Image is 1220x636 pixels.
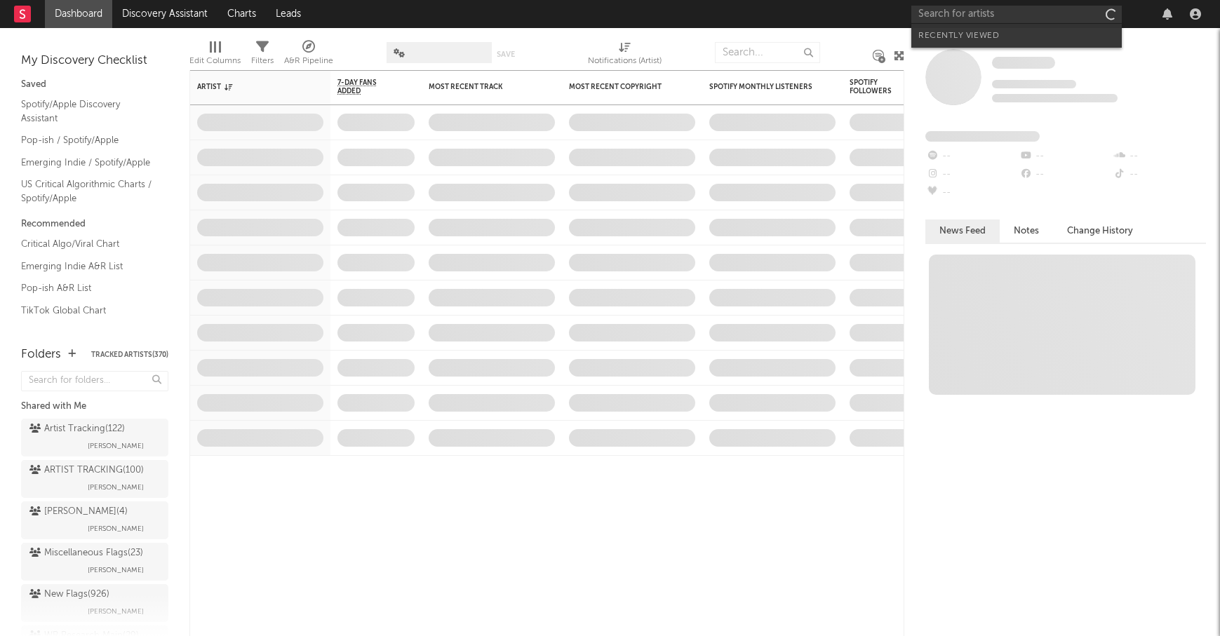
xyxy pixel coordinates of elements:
[29,545,143,562] div: Miscellaneous Flags ( 23 )
[337,79,394,95] span: 7-Day Fans Added
[88,479,144,496] span: [PERSON_NAME]
[88,603,144,620] span: [PERSON_NAME]
[21,155,154,170] a: Emerging Indie / Spotify/Apple
[21,543,168,581] a: Miscellaneous Flags(23)[PERSON_NAME]
[992,94,1118,102] span: 0 fans last week
[29,421,125,438] div: Artist Tracking ( 122 )
[197,83,302,91] div: Artist
[925,219,1000,243] button: News Feed
[21,303,154,318] a: TikTok Global Chart
[1113,165,1206,184] div: --
[88,520,144,537] span: [PERSON_NAME]
[569,83,674,91] div: Most Recent Copyright
[284,53,333,69] div: A&R Pipeline
[21,501,168,539] a: [PERSON_NAME](4)[PERSON_NAME]
[21,398,168,415] div: Shared with Me
[21,177,154,205] a: US Critical Algorithmic Charts / Spotify/Apple
[925,184,1019,202] div: --
[284,35,333,76] div: A&R Pipeline
[1000,219,1053,243] button: Notes
[1019,165,1112,184] div: --
[21,346,61,363] div: Folders
[850,79,899,95] div: Spotify Followers
[992,57,1055,69] span: Some Artist
[21,133,154,148] a: Pop-ish / Spotify/Apple
[189,53,241,69] div: Edit Columns
[588,53,662,69] div: Notifications (Artist)
[497,50,515,58] button: Save
[588,35,662,76] div: Notifications (Artist)
[21,259,154,274] a: Emerging Indie A&R List
[29,503,128,520] div: [PERSON_NAME] ( 4 )
[925,131,1040,142] span: Fans Added by Platform
[21,419,168,456] a: Artist Tracking(122)[PERSON_NAME]
[1053,219,1147,243] button: Change History
[21,236,154,252] a: Critical Algo/Viral Chart
[709,83,815,91] div: Spotify Monthly Listeners
[992,56,1055,70] a: Some Artist
[91,351,168,358] button: Tracked Artists(370)
[88,438,144,454] span: [PERSON_NAME]
[21,460,168,498] a: ARTIST TRACKING(100)[PERSON_NAME]
[1019,147,1112,165] div: --
[918,27,1115,44] div: Recently Viewed
[88,562,144,579] span: [PERSON_NAME]
[21,371,168,391] input: Search for folders...
[992,80,1076,88] span: Tracking Since: [DATE]
[251,35,274,76] div: Filters
[429,83,534,91] div: Most Recent Track
[1113,147,1206,165] div: --
[21,97,154,126] a: Spotify/Apple Discovery Assistant
[925,147,1019,165] div: --
[29,462,144,479] div: ARTIST TRACKING ( 100 )
[29,586,109,603] div: New Flags ( 926 )
[21,584,168,622] a: New Flags(926)[PERSON_NAME]
[925,165,1019,184] div: --
[21,76,168,93] div: Saved
[251,53,274,69] div: Filters
[21,216,168,233] div: Recommended
[21,53,168,69] div: My Discovery Checklist
[911,6,1122,23] input: Search for artists
[189,35,241,76] div: Edit Columns
[21,280,154,296] a: Pop-ish A&R List
[715,42,820,63] input: Search...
